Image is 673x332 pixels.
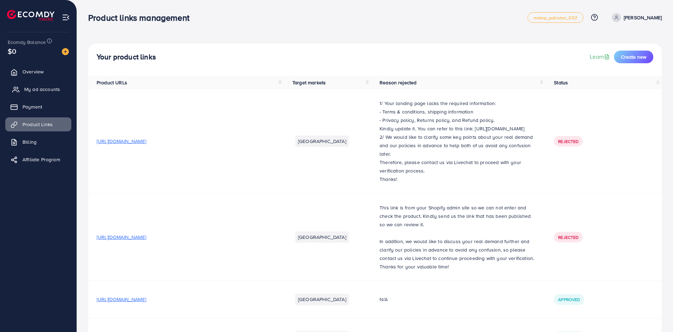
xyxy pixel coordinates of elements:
span: Affiliate Program [22,156,60,163]
a: Overview [5,65,71,79]
a: [PERSON_NAME] [609,13,662,22]
span: Create new [621,53,646,60]
p: In addition, we would like to discuss your real demand further and clarify our policies in advanc... [380,237,537,262]
li: [GEOGRAPHIC_DATA] [295,232,349,243]
p: 2/ We would like to clarify some key points about your real demand and our policies in advance to... [380,133,537,158]
li: [GEOGRAPHIC_DATA] [295,294,349,305]
span: My ad accounts [24,86,60,93]
a: My ad accounts [5,82,71,96]
a: Learn [590,53,611,61]
span: Reason rejected [380,79,416,86]
li: [GEOGRAPHIC_DATA] [295,136,349,147]
span: Target markets [292,79,326,86]
p: 1/ Your landing page lacks the required information: [380,99,537,108]
p: Thanks! [380,175,537,183]
h3: Product links management [88,13,195,23]
span: N/A [380,296,388,303]
span: $0 [8,46,16,56]
span: Payment [22,103,42,110]
a: Affiliate Program [5,152,71,167]
img: image [62,48,69,55]
span: Rejected [558,234,578,240]
span: Rejected [558,138,578,144]
span: Product Links [22,121,53,128]
button: Create new [614,51,653,63]
span: [URL][DOMAIN_NAME] [97,234,146,241]
p: This link is from your Shopify admin site so we can not enter and check the product. Kindly send ... [380,203,537,229]
span: Approved [558,297,580,302]
p: [PERSON_NAME] [624,13,662,22]
span: Overview [22,68,44,75]
p: Thanks for your valuable time! [380,262,537,271]
span: Billing [22,138,37,145]
img: logo [7,10,54,21]
span: [URL][DOMAIN_NAME] [97,296,146,303]
span: Status [554,79,568,86]
p: Therefore, please contact us via Livechat to proceed with your verification process. [380,158,537,175]
a: Product Links [5,117,71,131]
span: Ecomdy Balance [8,39,46,46]
img: menu [62,13,70,21]
p: - Terms & conditions, shipping information [380,108,537,116]
span: Product URLs [97,79,127,86]
a: Payment [5,100,71,114]
span: [URL][DOMAIN_NAME] [97,138,146,145]
a: metap_pakistan_002 [528,12,583,23]
p: - Privacy policy, Returns policy, and Refund policy. [380,116,537,124]
a: Billing [5,135,71,149]
span: metap_pakistan_002 [533,15,577,20]
h4: Your product links [97,53,156,61]
p: Kindly update it. You can refer to this link: [URL][DOMAIN_NAME] [380,124,537,133]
